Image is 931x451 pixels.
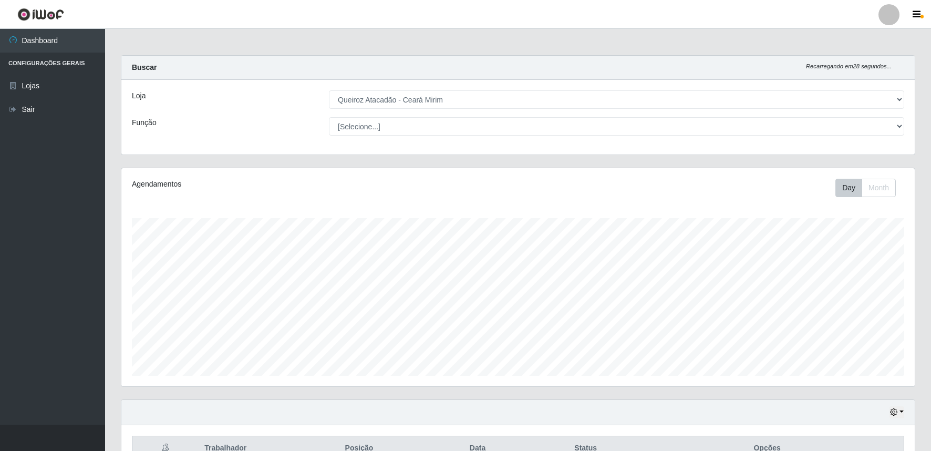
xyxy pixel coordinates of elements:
div: Toolbar with button groups [835,179,904,197]
label: Loja [132,90,146,101]
i: Recarregando em 28 segundos... [806,63,892,69]
label: Função [132,117,157,128]
img: CoreUI Logo [17,8,64,21]
div: Agendamentos [132,179,444,190]
div: First group [835,179,896,197]
button: Day [835,179,862,197]
strong: Buscar [132,63,157,71]
button: Month [862,179,896,197]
